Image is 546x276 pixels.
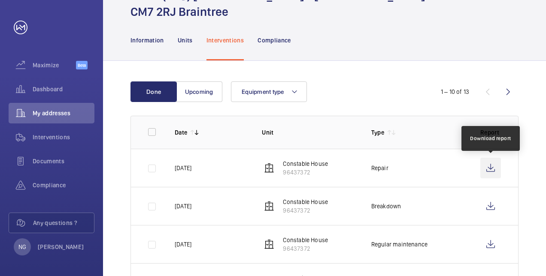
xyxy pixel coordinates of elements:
p: Constable House [283,236,328,244]
button: Upcoming [176,81,222,102]
p: Constable House [283,159,328,168]
p: Regular maintenance [371,240,428,249]
p: Type [371,128,384,137]
p: Interventions [206,36,244,45]
span: Dashboard [33,85,94,93]
span: Compliance [33,181,94,189]
p: NG [18,243,26,251]
div: Download report [470,135,511,142]
button: Equipment type [231,81,307,102]
p: [PERSON_NAME] [38,243,84,251]
span: My addresses [33,109,94,117]
p: 96437372 [283,206,328,215]
div: 1 – 10 of 13 [441,87,469,96]
img: elevator.svg [264,239,274,249]
span: Documents [33,157,94,165]
p: Information [130,36,164,45]
span: Any questions ? [33,219,94,227]
p: [DATE] [175,240,191,249]
span: Maximize [33,61,76,69]
span: Beta [76,61,88,69]
p: 96437372 [283,244,328,253]
img: elevator.svg [264,163,274,173]
p: Units [178,36,193,45]
p: [DATE] [175,202,191,210]
p: [DATE] [175,164,191,172]
p: Repair [371,164,388,172]
span: Interventions [33,133,94,141]
p: 96437372 [283,168,328,177]
span: Equipment type [242,88,284,95]
img: elevator.svg [264,201,274,211]
p: Constable House [283,198,328,206]
p: Date [175,128,187,137]
p: Compliance [258,36,291,45]
p: Unit [262,128,357,137]
button: Done [130,81,177,102]
p: Breakdown [371,202,401,210]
